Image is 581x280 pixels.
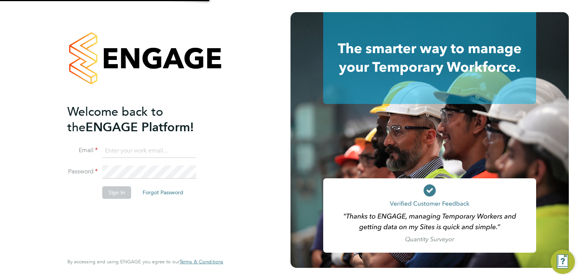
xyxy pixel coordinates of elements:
button: Sign In [102,186,131,198]
span: Welcome back to the [67,104,163,135]
h2: ENGAGE Platform! [67,104,216,135]
button: Engage Resource Center [551,250,575,274]
input: Enter your work email... [102,144,196,158]
button: Forgot Password [137,186,189,198]
span: By accessing and using ENGAGE you agree to our [67,258,223,265]
label: Password [67,168,98,176]
a: Terms & Conditions [179,259,223,265]
label: Email [67,146,98,154]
